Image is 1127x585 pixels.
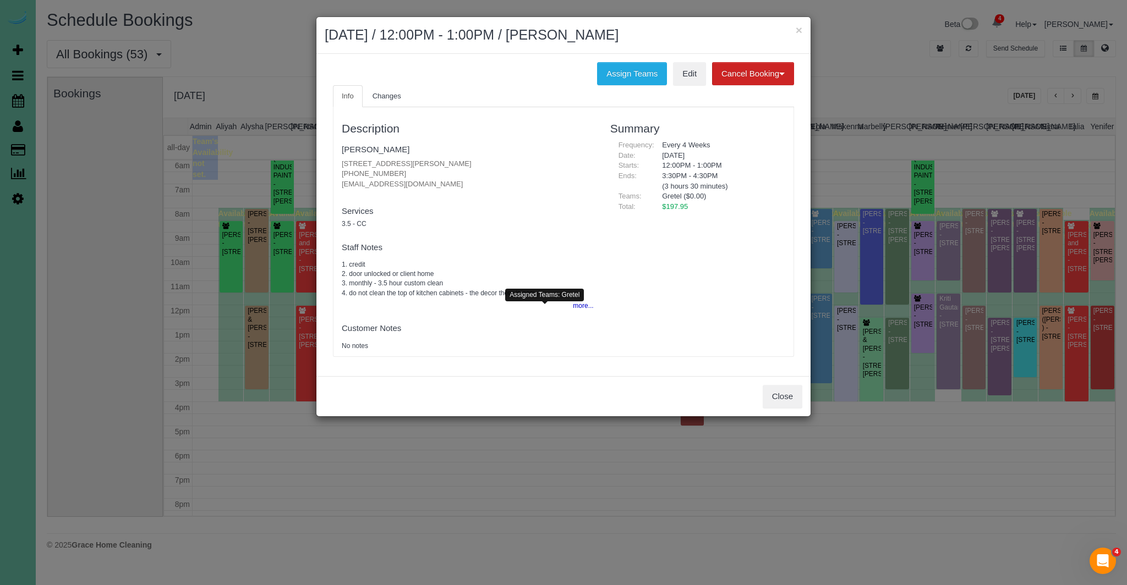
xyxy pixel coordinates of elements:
[654,171,785,191] div: 3:30PM - 4:30PM (3 hours 30 minutes)
[325,25,802,45] h2: [DATE] / 12:00PM - 1:00PM / [PERSON_NAME]
[619,151,636,159] span: Date:
[1090,548,1116,574] iframe: Intercom live chat
[654,140,785,151] div: Every 4 Weeks
[619,161,639,169] span: Starts:
[654,161,785,171] div: 12:00PM - 1:00PM
[364,85,410,108] a: Changes
[662,191,777,202] li: Gretel ($0.00)
[1112,548,1121,556] span: 4
[342,260,594,298] pre: 1. credit 2. door unlocked or client home 3. monthly - 3.5 hour custom clean 4. do not clean the ...
[342,92,354,100] span: Info
[342,145,409,154] a: [PERSON_NAME]
[610,122,785,135] h3: Summary
[619,141,654,149] span: Frequency:
[342,122,594,135] h3: Description
[662,202,688,211] span: $197.95
[796,24,802,36] button: ×
[619,202,636,211] span: Total:
[373,92,401,100] span: Changes
[654,151,785,161] div: [DATE]
[342,243,594,252] h4: Staff Notes
[712,62,794,85] button: Cancel Booking
[333,85,363,108] a: Info
[566,298,593,314] button: more...
[342,324,594,333] h4: Customer Notes
[597,62,667,85] button: Assign Teams
[342,220,594,228] h5: 3.5 - CC
[763,385,802,408] button: Close
[505,289,584,301] div: Assigned Teams: Gretel
[619,172,637,180] span: Ends:
[342,207,594,216] h4: Services
[619,192,642,200] span: Teams:
[342,341,594,351] pre: No notes
[342,159,594,190] p: [STREET_ADDRESS][PERSON_NAME] [PHONE_NUMBER] [EMAIL_ADDRESS][DOMAIN_NAME]
[673,62,706,85] a: Edit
